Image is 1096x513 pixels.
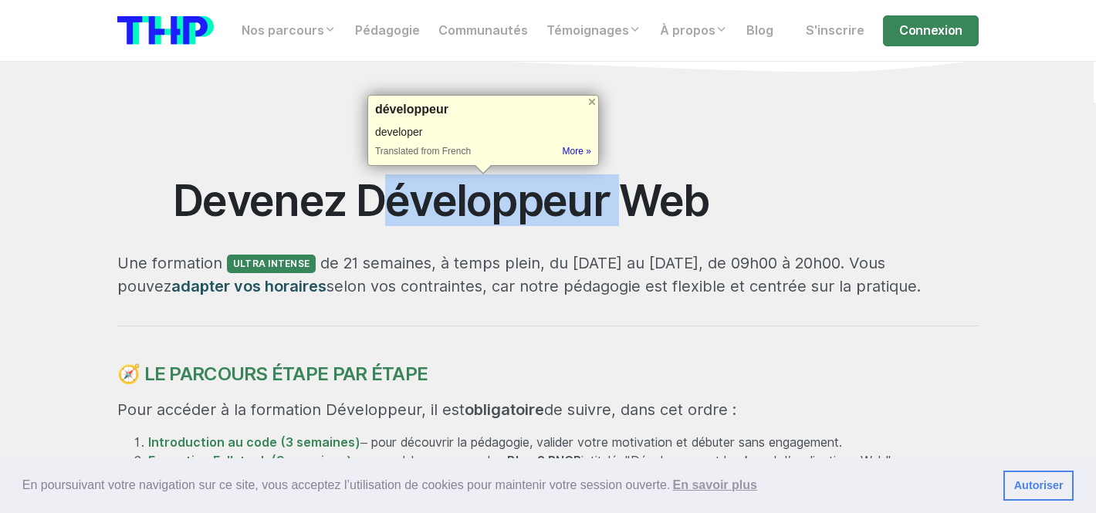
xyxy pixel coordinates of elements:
[148,452,979,471] li: – ce module correspond au intitulé :
[22,474,991,497] span: En poursuivant votre navigation sur ce site, vous acceptez l’utilisation de cookies pour mainteni...
[737,15,783,46] a: Blog
[148,454,352,468] a: Formation Fullstack (9 semaines)
[465,400,544,419] strong: obligatoire
[148,435,360,450] a: Introduction au code (3 semaines)
[232,15,346,46] a: Nos parcours
[537,15,651,46] a: Témoignages
[507,454,581,468] strong: Bloc 2 RNCP
[117,16,214,45] img: logo
[429,15,537,46] a: Communautés
[117,363,979,386] h4: 🧭 Le parcours étape par étape
[670,474,759,497] a: learn more about cookies
[883,15,979,46] a: Connexion
[1003,471,1074,501] a: dismiss cookie message
[346,15,429,46] a: Pédagogie
[227,255,316,273] span: ultra intense
[148,434,979,452] li: – pour découvrir la pédagogie, valider votre motivation et débuter sans engagement.
[117,251,979,298] p: Une formation de 21 semaines, à temps plein, du [DATE] au [DATE], de 09h00 à 20h00. Vous pouvez s...
[624,454,892,468] em: "Développement back end d’applications Web"
[651,15,737,46] a: À propos
[117,398,979,421] p: Pour accéder à la formation Développeur, il est de suivre, dans cet ordre :
[171,277,326,295] span: adapter vos horaires
[173,177,923,224] h2: Devenez Développeur Web
[797,15,874,46] a: S'inscrire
